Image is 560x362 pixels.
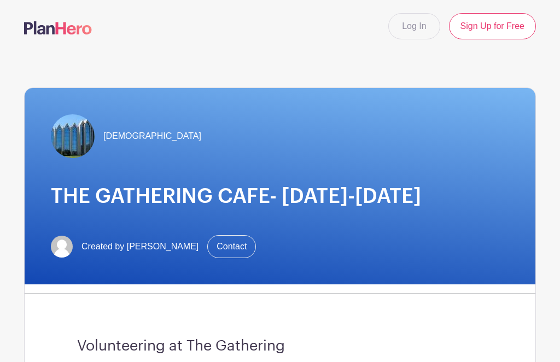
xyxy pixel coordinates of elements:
[51,114,95,158] img: TheGathering.jpeg
[388,13,440,39] a: Log In
[51,184,509,209] h1: THE GATHERING CAFE- [DATE]-[DATE]
[81,240,199,253] span: Created by [PERSON_NAME]
[77,337,483,355] h3: Volunteering at The Gathering
[207,235,256,258] a: Contact
[449,13,536,39] a: Sign Up for Free
[24,21,92,34] img: logo-507f7623f17ff9eddc593b1ce0a138ce2505c220e1c5a4e2b4648c50719b7d32.svg
[103,130,201,143] span: [DEMOGRAPHIC_DATA]
[51,236,73,258] img: default-ce2991bfa6775e67f084385cd625a349d9dcbb7a52a09fb2fda1e96e2d18dcdb.png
